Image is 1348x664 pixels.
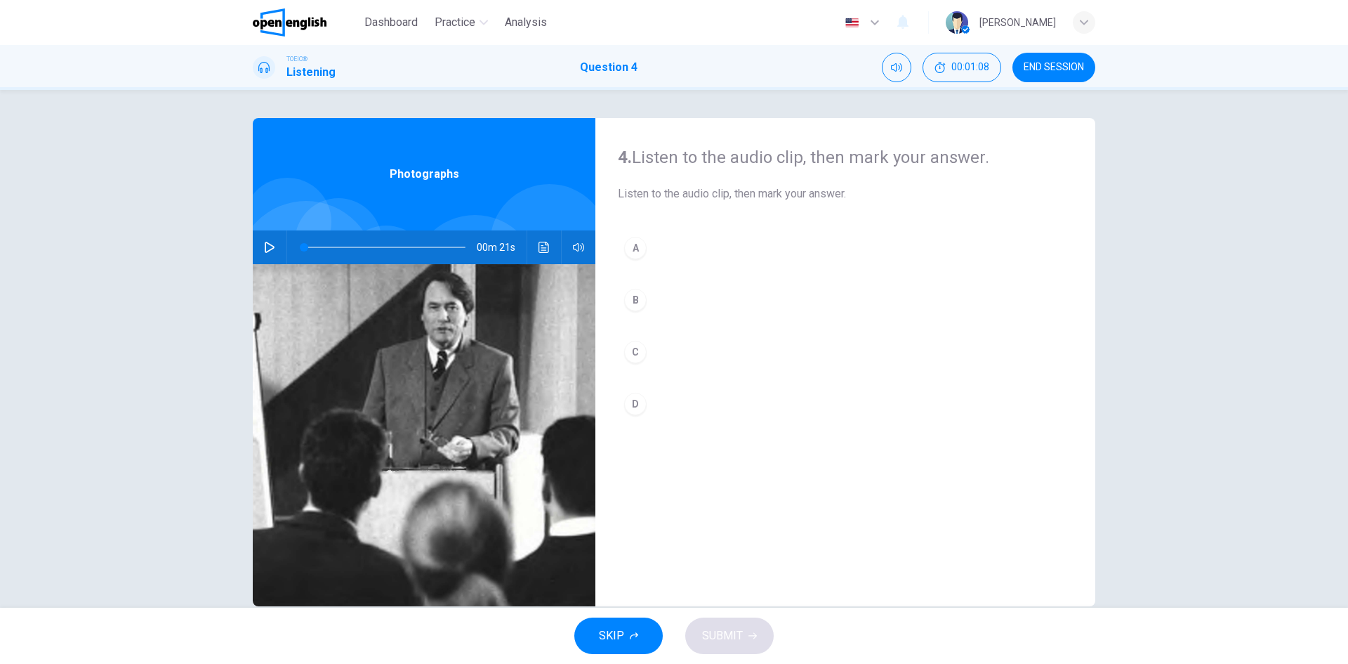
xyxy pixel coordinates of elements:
[599,626,624,646] span: SKIP
[253,8,359,37] a: OpenEnglish logo
[580,59,637,76] h1: Question 4
[1012,53,1095,82] button: END SESSION
[979,14,1056,31] div: [PERSON_NAME]
[624,341,647,363] div: C
[618,282,1073,318] button: B
[624,237,647,259] div: A
[951,62,989,73] span: 00:01:08
[923,53,1001,82] button: 00:01:08
[286,64,336,81] h1: Listening
[946,11,968,34] img: Profile picture
[359,10,423,35] button: Dashboard
[533,230,555,264] button: Click to see the audio transcription
[253,8,326,37] img: OpenEnglish logo
[429,10,494,35] button: Practice
[364,14,418,31] span: Dashboard
[618,146,1073,169] h4: Listen to the audio clip, then mark your answer.
[618,185,1073,202] span: Listen to the audio clip, then mark your answer.
[477,230,527,264] span: 00m 21s
[574,618,663,654] button: SKIP
[882,53,911,82] div: Mute
[618,148,632,167] strong: 4.
[1024,62,1084,73] span: END SESSION
[624,393,647,415] div: D
[618,334,1073,370] button: C
[499,10,553,35] button: Analysis
[618,386,1073,422] button: D
[435,14,475,31] span: Practice
[624,289,647,311] div: B
[505,14,547,31] span: Analysis
[923,53,1001,82] div: Hide
[390,166,459,183] span: Photographs
[286,54,308,64] span: TOEIC®
[253,264,595,606] img: Photographs
[618,230,1073,266] button: A
[843,18,861,28] img: en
